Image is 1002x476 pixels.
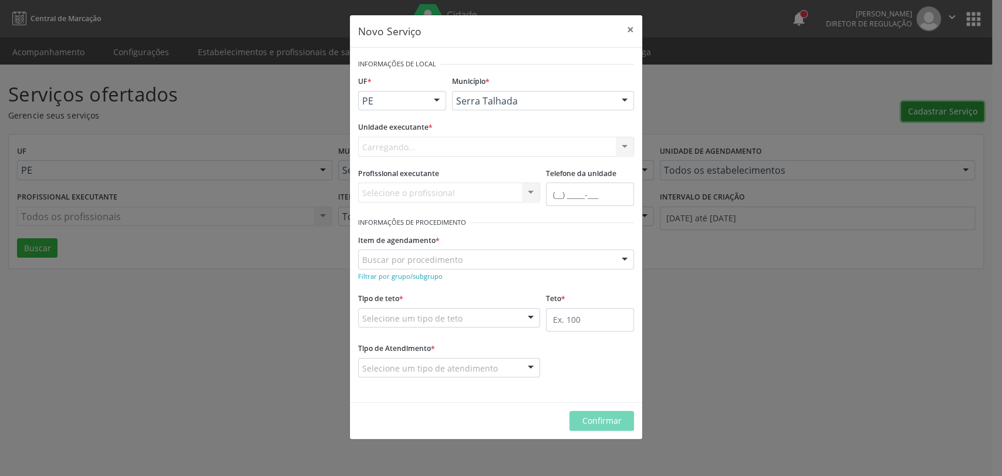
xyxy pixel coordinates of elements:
[546,183,634,206] input: (__) _____-___
[362,362,498,374] span: Selecione um tipo de atendimento
[569,411,634,431] button: Confirmar
[362,254,463,266] span: Buscar por procedimento
[546,290,565,308] label: Teto
[358,290,403,308] label: Tipo de teto
[362,312,463,325] span: Selecione um tipo de teto
[358,231,440,249] label: Item de agendamento
[619,15,642,44] button: Close
[358,218,466,228] small: Informações de Procedimento
[358,23,421,39] h5: Novo Serviço
[358,119,433,137] label: Unidade executante
[358,165,439,183] label: Profissional executante
[456,95,610,107] span: Serra Talhada
[358,59,436,69] small: Informações de Local
[546,308,634,332] input: Ex. 100
[358,73,372,91] label: UF
[546,165,616,183] label: Telefone da unidade
[362,95,422,107] span: PE
[358,340,435,358] label: Tipo de Atendimento
[358,272,443,281] small: Filtrar por grupo/subgrupo
[358,270,443,281] a: Filtrar por grupo/subgrupo
[582,415,622,426] span: Confirmar
[452,73,490,91] label: Município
